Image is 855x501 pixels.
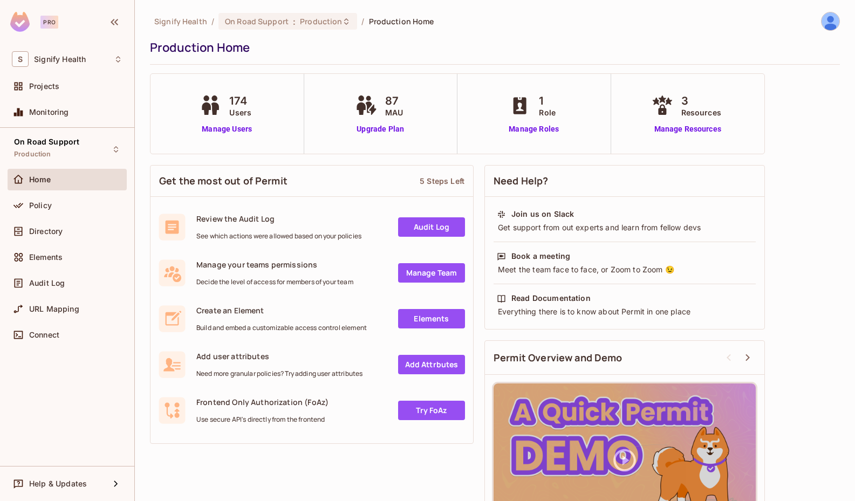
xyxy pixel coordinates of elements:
[229,107,251,118] span: Users
[196,305,367,315] span: Create an Element
[14,150,51,159] span: Production
[507,123,561,135] a: Manage Roles
[494,351,623,365] span: Permit Overview and Demo
[29,175,51,184] span: Home
[29,253,63,262] span: Elements
[361,16,364,26] li: /
[12,51,29,67] span: S
[150,39,835,56] div: Production Home
[398,401,465,420] a: Try FoAz
[197,123,257,135] a: Manage Users
[539,93,556,109] span: 1
[398,263,465,283] a: Manage Team
[196,214,361,224] span: Review the Audit Log
[196,397,329,407] span: Frontend Only Authorization (FoAz)
[494,174,549,188] span: Need Help?
[29,201,52,210] span: Policy
[497,222,753,233] div: Get support from out experts and learn from fellow devs
[196,369,362,378] span: Need more granular policies? Try adding user attributes
[511,209,574,219] div: Join us on Slack
[369,16,434,26] span: Production Home
[225,16,289,26] span: On Road Support
[196,259,353,270] span: Manage your teams permissions
[14,138,79,146] span: On Road Support
[420,176,464,186] div: 5 Steps Left
[511,251,570,262] div: Book a meeting
[681,107,721,118] span: Resources
[300,16,342,26] span: Production
[649,123,727,135] a: Manage Resources
[196,415,329,424] span: Use secure API's directly from the frontend
[822,12,839,30] img: Devin Sarnacki
[40,16,58,29] div: Pro
[29,279,65,287] span: Audit Log
[10,12,30,32] img: SReyMgAAAABJRU5ErkJggg==
[497,264,753,275] div: Meet the team face to face, or Zoom to Zoom 😉
[29,331,59,339] span: Connect
[385,93,403,109] span: 87
[196,278,353,286] span: Decide the level of access for members of your team
[398,309,465,328] a: Elements
[539,107,556,118] span: Role
[229,93,251,109] span: 174
[34,55,86,64] span: Workspace: Signify Health
[29,479,87,488] span: Help & Updates
[292,17,296,26] span: :
[681,93,721,109] span: 3
[29,227,63,236] span: Directory
[398,355,465,374] a: Add Attrbutes
[398,217,465,237] a: Audit Log
[211,16,214,26] li: /
[497,306,753,317] div: Everything there is to know about Permit in one place
[154,16,207,26] span: the active workspace
[196,324,367,332] span: Build and embed a customizable access control element
[385,107,403,118] span: MAU
[159,174,288,188] span: Get the most out of Permit
[29,82,59,91] span: Projects
[29,305,79,313] span: URL Mapping
[196,351,362,361] span: Add user attributes
[511,293,591,304] div: Read Documentation
[196,232,361,241] span: See which actions were allowed based on your policies
[353,123,408,135] a: Upgrade Plan
[29,108,69,116] span: Monitoring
